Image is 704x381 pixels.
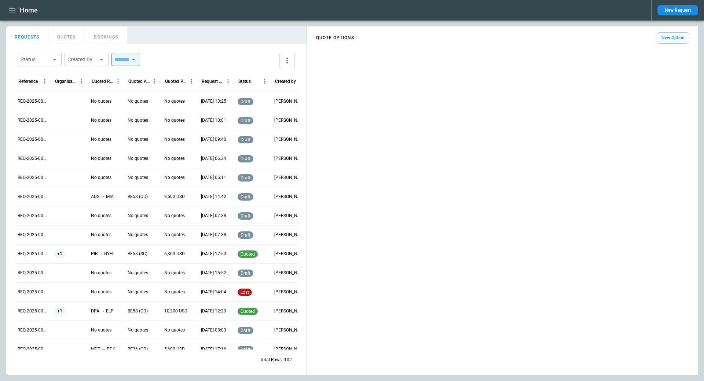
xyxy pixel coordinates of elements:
[164,175,185,181] p: No quotes
[40,77,49,86] button: Reference column menu
[201,270,226,276] p: 08/22/2025 15:52
[128,251,147,257] p: BE58 (SC)
[201,136,226,143] p: 08/29/2025 09:40
[18,175,48,181] p: REQ-2025-000262
[239,232,252,238] span: draft
[91,232,111,238] p: No quotes
[201,117,226,124] p: 09/03/2025 10:01
[274,327,305,333] p: Ben Gundermann
[128,175,148,181] p: No quotes
[128,155,148,162] p: No quotes
[657,32,689,44] button: New Option
[201,194,226,200] p: 08/26/2025 14:42
[279,53,295,68] button: more
[18,308,48,314] p: REQ-2025-000255
[91,136,111,143] p: No quotes
[164,117,185,124] p: No quotes
[91,308,114,314] p: DPA → ELP
[201,289,226,295] p: 08/22/2025 14:04
[274,289,305,295] p: Ben Gundermann
[274,136,305,143] p: George O'Bryan
[239,252,256,257] span: quoted
[239,290,250,295] span: lost
[164,308,187,314] p: 10,200 USD
[164,327,185,333] p: No quotes
[223,77,233,86] button: Request Created At (UTC-05:00) column menu
[128,79,150,84] div: Quoted Aircraft
[239,175,252,180] span: draft
[260,77,269,86] button: Status column menu
[91,98,111,105] p: No quotes
[18,289,48,295] p: REQ-2025-000256
[128,327,148,333] p: No quotes
[164,136,185,143] p: No quotes
[128,213,148,219] p: No quotes
[164,155,185,162] p: No quotes
[91,289,111,295] p: No quotes
[164,270,185,276] p: No quotes
[239,118,252,123] span: draft
[128,289,148,295] p: No quotes
[20,6,38,15] h1: Home
[21,56,50,63] div: Status
[239,213,252,219] span: draft
[201,175,226,181] p: 08/27/2025 05:11
[274,98,305,105] p: George O'Bryan
[128,136,148,143] p: No quotes
[164,232,185,238] p: No quotes
[128,117,148,124] p: No quotes
[55,79,77,84] div: Organisation
[201,213,226,219] p: 08/26/2025 07:38
[297,77,306,86] button: Created by column menu
[91,117,111,124] p: No quotes
[54,245,65,263] span: +1
[201,251,226,257] p: 08/22/2025 17:50
[274,213,305,219] p: George O'Bryan
[202,79,223,84] div: Request Created At (UTC-05:00)
[6,26,48,44] button: REQUESTS
[113,77,123,86] button: Quoted Route column menu
[18,194,48,200] p: REQ-2025-000261
[18,270,48,276] p: REQ-2025-000257
[128,98,148,105] p: No quotes
[164,98,185,105] p: No quotes
[164,194,185,200] p: 9,500 USD
[128,270,148,276] p: No quotes
[18,79,38,84] div: Reference
[201,327,226,333] p: 08/22/2025 08:03
[77,77,86,86] button: Organisation column menu
[239,194,252,199] span: draft
[18,117,48,124] p: REQ-2025-000265
[91,270,111,276] p: No quotes
[274,117,305,124] p: George O'Bryan
[201,232,226,238] p: 08/26/2025 07:38
[274,270,305,276] p: Ben Gundermann
[307,29,698,47] div: scrollable content
[239,309,256,314] span: quoted
[275,79,296,84] div: Created by
[274,232,305,238] p: George O'Bryan
[91,194,114,200] p: ADS → MIA
[18,251,48,257] p: REQ-2025-000258
[128,194,148,200] p: BE58 (OD)
[164,251,185,257] p: 6,300 USD
[18,155,48,162] p: REQ-2025-000263
[91,155,111,162] p: No quotes
[239,328,252,333] span: draft
[201,98,226,105] p: 09/03/2025 13:25
[238,79,251,84] div: Status
[239,99,252,104] span: draft
[164,213,185,219] p: No quotes
[150,77,159,86] button: Quoted Aircraft column menu
[165,79,187,84] div: Quoted Price
[128,232,148,238] p: No quotes
[48,26,85,44] button: QUOTES
[18,136,48,143] p: REQ-2025-000264
[657,5,698,15] button: New Request
[316,36,354,40] h4: QUOTE OPTIONS
[284,357,292,363] p: 102
[201,155,226,162] p: 08/27/2025 06:34
[18,232,48,238] p: REQ-2025-000259
[18,213,48,219] p: REQ-2025-000260
[164,289,185,295] p: No quotes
